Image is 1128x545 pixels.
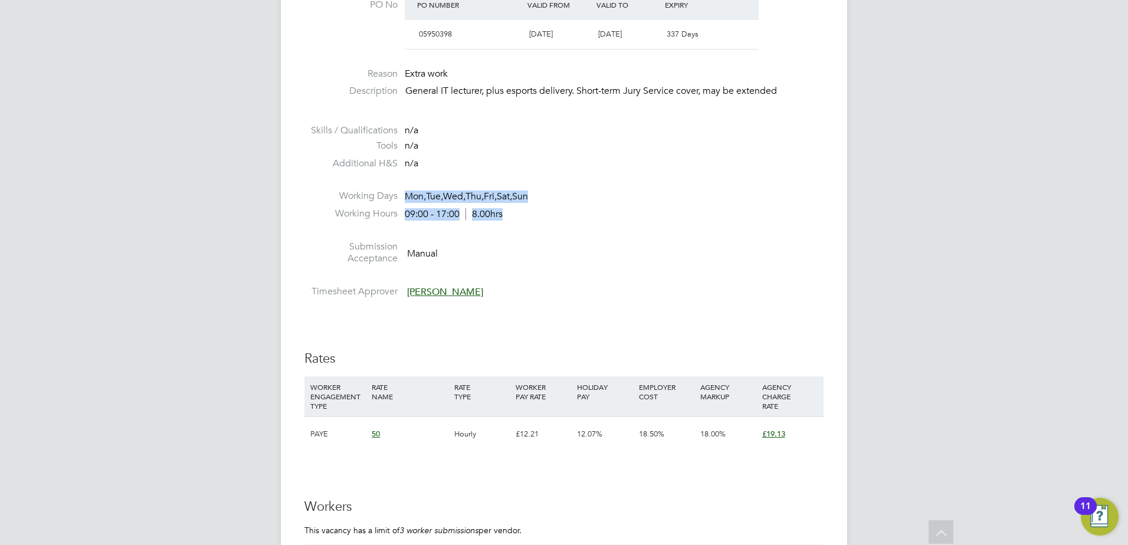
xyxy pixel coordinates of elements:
div: WORKER PAY RATE [513,376,574,407]
span: 337 Days [667,29,699,39]
span: Sat, [497,191,512,202]
label: Working Hours [304,208,398,220]
label: Reason [304,68,398,80]
div: Hourly [451,417,513,451]
label: Working Days [304,190,398,202]
span: 05950398 [419,29,452,39]
h3: Workers [304,498,824,516]
label: Tools [304,140,398,152]
div: HOLIDAY PAY [574,376,635,407]
span: Tue, [426,191,443,202]
div: AGENCY CHARGE RATE [759,376,821,416]
p: General IT lecturer, plus esports delivery. Short-term Jury Service cover, may be extended [405,85,824,97]
div: EMPLOYER COST [636,376,697,407]
span: n/a [405,157,418,169]
button: Open Resource Center, 11 new notifications [1081,498,1119,536]
div: 11 [1080,506,1091,521]
div: £12.21 [513,417,574,451]
label: Timesheet Approver [304,285,398,298]
span: [DATE] [598,29,622,39]
div: AGENCY MARKUP [697,376,759,407]
span: Manual [407,247,438,259]
span: 50 [372,429,380,439]
span: 8.00hrs [465,208,503,220]
span: 18.50% [639,429,664,439]
span: [PERSON_NAME] [407,286,483,298]
div: RATE NAME [369,376,451,407]
p: This vacancy has a limit of per vendor. [304,525,824,536]
h3: Rates [304,350,824,367]
span: n/a [405,124,418,136]
span: Wed, [443,191,465,202]
div: RATE TYPE [451,376,513,407]
span: Extra work [405,68,448,80]
span: Fri, [484,191,497,202]
span: Sun [512,191,528,202]
label: Skills / Qualifications [304,124,398,137]
span: n/a [405,140,418,152]
div: WORKER ENGAGEMENT TYPE [307,376,369,416]
div: 09:00 - 17:00 [405,208,503,221]
span: Mon, [405,191,426,202]
span: [DATE] [529,29,553,39]
label: Description [304,85,398,97]
span: £19.13 [762,429,785,439]
label: Submission Acceptance [304,241,398,265]
span: Thu, [465,191,484,202]
label: Additional H&S [304,157,398,170]
div: PAYE [307,417,369,451]
span: 18.00% [700,429,726,439]
span: 12.07% [577,429,602,439]
em: 3 worker submissions [399,525,478,536]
